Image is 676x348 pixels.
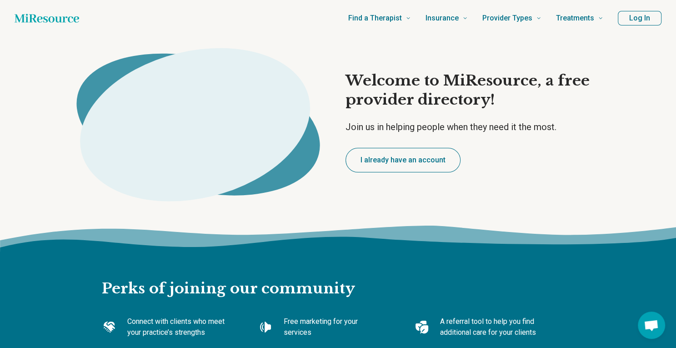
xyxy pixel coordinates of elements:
a: Home page [15,9,79,27]
h1: Welcome to MiResource, a free provider directory! [346,71,615,109]
p: Connect with clients who meet your practice’s strengths [127,316,229,338]
span: Insurance [426,12,459,25]
p: Join us in helping people when they need it the most. [346,121,615,133]
button: Log In [618,11,661,25]
p: A referral tool to help you find additional care for your clients [440,316,542,338]
div: Open chat [638,312,665,339]
p: Free marketing for your services [284,316,386,338]
button: I already have an account [346,148,461,172]
span: Find a Therapist [348,12,402,25]
span: Treatments [556,12,594,25]
span: Provider Types [482,12,532,25]
h2: Perks of joining our community [102,250,575,298]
